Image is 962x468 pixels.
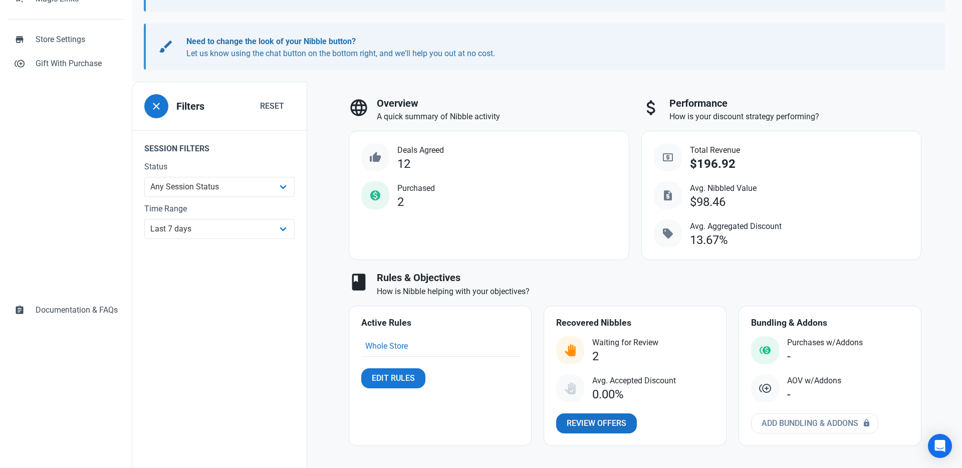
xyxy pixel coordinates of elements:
[759,382,771,394] img: addon.svg
[397,195,404,209] div: 2
[662,151,674,163] span: local_atm
[662,189,674,201] span: request_quote
[349,272,369,292] span: book
[361,318,519,328] h4: Active Rules
[662,227,674,240] span: sell
[787,350,791,363] div: -
[564,344,576,356] img: status_user_offer_available.svg
[592,388,624,401] div: 0.00%
[186,37,356,46] b: Need to change the look of your Nibble button?
[669,111,922,123] p: How is your discount strategy performing?
[690,233,728,247] div: 13.67%
[186,36,921,60] p: Let us know using the chat button on the bottom right, and we'll help you out at no cost.
[592,350,599,363] div: 2
[787,375,841,387] span: AOV w/Addons
[377,111,629,123] p: A quick summary of Nibble activity
[8,298,124,322] a: assignmentDocumentation & FAQs
[250,96,295,116] button: Reset
[8,52,124,76] a: control_point_duplicateGift With Purchase
[150,100,162,112] span: close
[759,344,771,356] img: status_purchased_with_addon.svg
[369,189,381,201] span: monetization_on
[369,151,381,163] span: thumb_up
[176,101,204,112] h3: Filters
[690,195,726,209] div: $98.46
[690,157,736,171] div: $196.92
[15,304,25,314] span: assignment
[641,98,661,118] span: attach_money
[592,375,676,387] span: Avg. Accepted Discount
[762,417,858,429] span: Add Bundling & Addons
[377,98,629,109] h3: Overview
[260,100,284,112] span: Reset
[144,94,168,118] button: close
[397,144,444,156] span: Deals Agreed
[928,434,952,458] div: Open Intercom Messenger
[669,98,922,109] h3: Performance
[144,203,295,215] label: Time Range
[132,130,307,161] legend: Session Filters
[564,382,576,394] img: status_user_offer_accepted.svg
[690,220,782,232] span: Avg. Aggregated Discount
[349,98,369,118] span: language
[751,318,909,328] h4: Bundling & Addons
[556,318,714,328] h4: Recovered Nibbles
[8,28,124,52] a: storeStore Settings
[787,388,791,401] div: -
[36,58,118,70] span: Gift With Purchase
[36,304,118,316] span: Documentation & FAQs
[158,39,174,55] span: brush
[592,337,658,349] span: Waiting for Review
[397,157,410,171] div: 12
[15,58,25,68] span: control_point_duplicate
[690,182,757,194] span: Avg. Nibbled Value
[377,286,921,298] p: How is Nibble helping with your objectives?
[556,413,637,433] a: Review Offers
[567,417,626,429] span: Review Offers
[787,337,863,349] span: Purchases w/Addons
[144,161,295,173] label: Status
[377,272,921,284] h3: Rules & Objectives
[361,368,425,388] a: Edit Rules
[365,341,408,351] a: Whole Store
[15,34,25,44] span: store
[751,413,878,433] a: Add Bundling & Addons
[372,372,415,384] span: Edit Rules
[690,144,740,156] span: Total Revenue
[397,182,435,194] span: Purchased
[36,34,118,46] span: Store Settings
